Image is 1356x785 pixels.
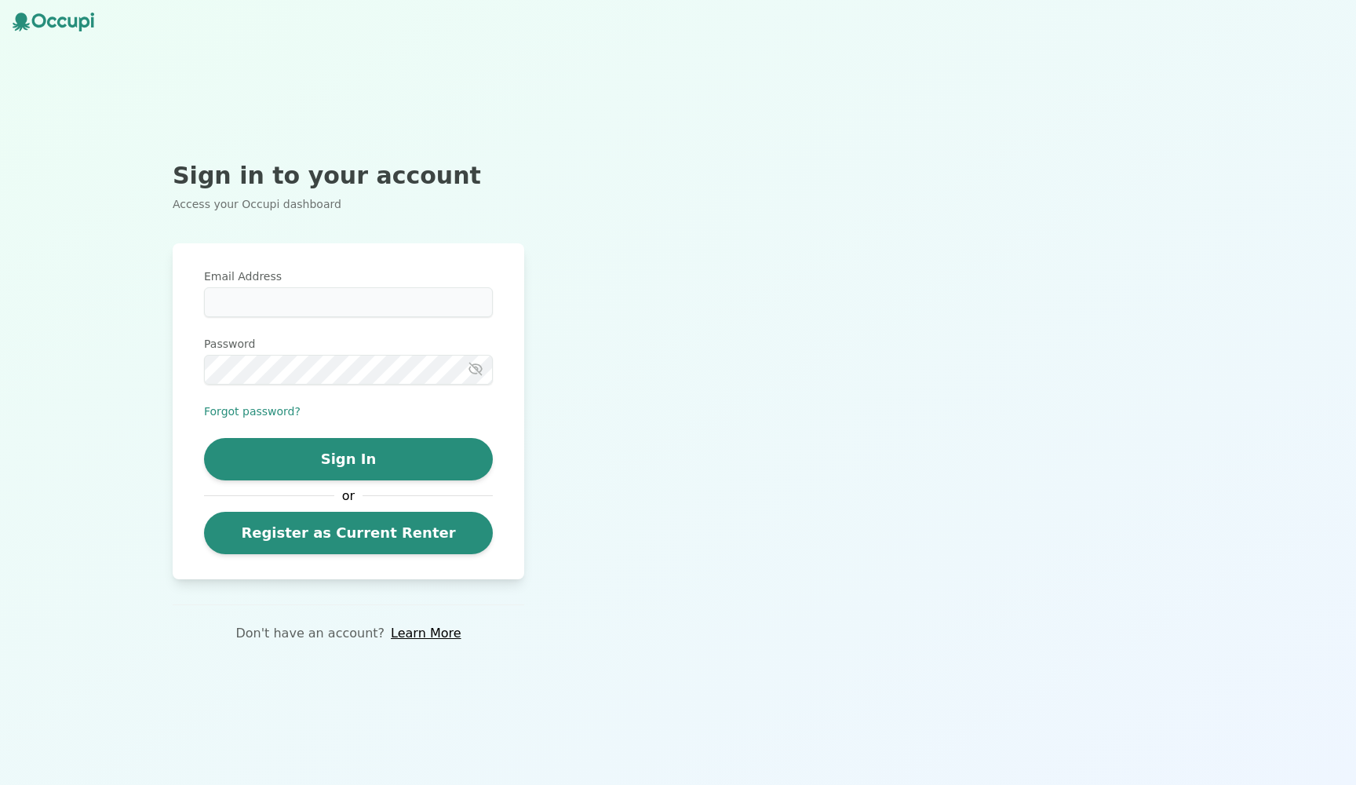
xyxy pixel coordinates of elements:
button: Forgot password? [204,403,301,419]
a: Register as Current Renter [204,512,493,554]
span: or [334,487,363,506]
h2: Sign in to your account [173,162,524,190]
a: Learn More [391,624,461,643]
label: Email Address [204,268,493,284]
label: Password [204,336,493,352]
button: Sign In [204,438,493,480]
p: Access your Occupi dashboard [173,196,524,212]
p: Don't have an account? [235,624,385,643]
